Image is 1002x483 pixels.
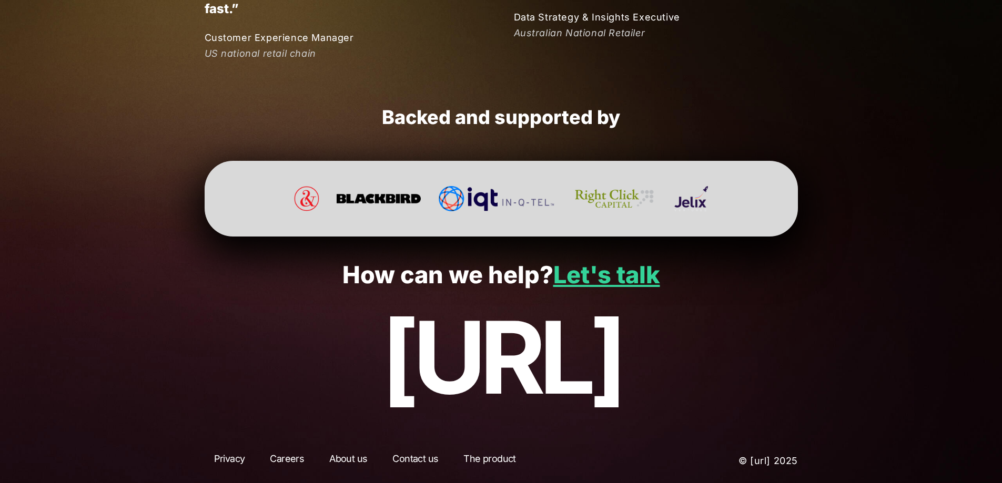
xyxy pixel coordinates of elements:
p: Data Strategy & Insights Executive [514,9,798,25]
em: US national retail chain [205,48,316,59]
p: How can we help? [32,262,970,289]
a: The product [454,451,525,470]
a: Let's talk [553,260,660,289]
a: Careers [260,451,313,470]
img: Jelix Ventures Website [674,186,708,211]
p: Customer Experience Manager [205,30,489,45]
img: Blackbird Ventures Website [337,186,421,211]
p: © [URL] 2025 [650,451,798,470]
img: Right Click Capital Website [572,186,657,211]
a: Contact us [383,451,448,470]
a: Privacy [205,451,255,470]
img: In-Q-Tel (IQT) [438,186,554,211]
img: Pan Effect Website [294,186,319,211]
a: About us [320,451,377,470]
em: Australian National Retailer [514,27,645,38]
p: [URL] [32,301,970,414]
h2: Backed and supported by [205,106,798,129]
